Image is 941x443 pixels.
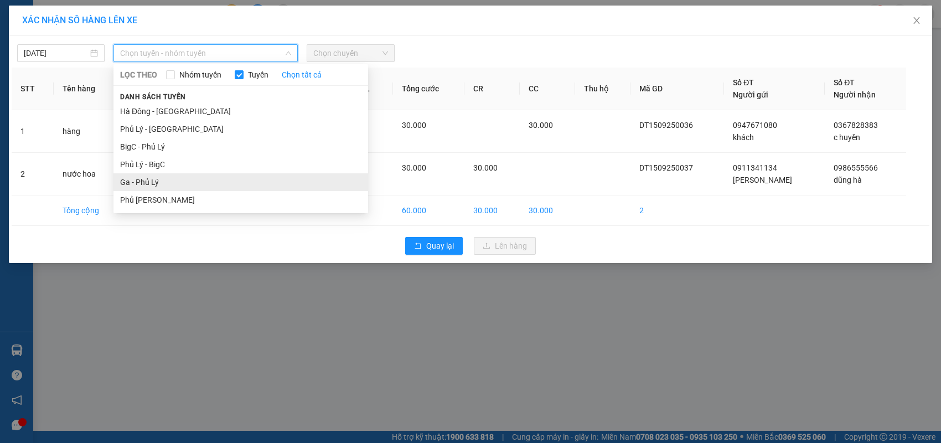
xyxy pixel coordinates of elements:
[529,121,553,130] span: 30.000
[113,156,368,173] li: Phủ Lý - BigC
[393,68,465,110] th: Tổng cước
[630,68,724,110] th: Mã GD
[639,121,693,130] span: DT1509250036
[834,90,876,99] span: Người nhận
[834,133,860,142] span: c huyền
[520,195,575,226] td: 30.000
[834,121,878,130] span: 0367828383
[414,242,422,251] span: rollback
[834,176,862,184] span: dũng hà
[54,153,125,195] td: nước hoa
[474,237,536,255] button: uploadLên hàng
[313,45,387,61] span: Chọn chuyến
[901,6,932,37] button: Close
[834,78,855,87] span: Số ĐT
[244,69,273,81] span: Tuyến
[639,163,693,172] span: DT1509250037
[405,237,463,255] button: rollbackQuay lại
[54,195,125,226] td: Tổng cộng
[630,195,724,226] td: 2
[426,240,454,252] span: Quay lại
[120,69,157,81] span: LỌC THEO
[113,173,368,191] li: Ga - Phủ Lý
[22,15,137,25] span: XÁC NHẬN SỐ HÀNG LÊN XE
[402,121,426,130] span: 30.000
[733,121,777,130] span: 0947671080
[7,48,103,87] span: Chuyển phát nhanh: [GEOGRAPHIC_DATA] - [GEOGRAPHIC_DATA]
[733,90,768,99] span: Người gửi
[912,16,921,25] span: close
[473,163,498,172] span: 30.000
[733,163,777,172] span: 0911341134
[733,176,792,184] span: [PERSON_NAME]
[285,50,292,56] span: down
[12,110,54,153] td: 1
[113,191,368,209] li: Phủ [PERSON_NAME]
[520,68,575,110] th: CC
[113,138,368,156] li: BigC - Phủ Lý
[12,153,54,195] td: 2
[113,92,193,102] span: Danh sách tuyến
[54,110,125,153] td: hàng
[12,68,54,110] th: STT
[393,195,465,226] td: 60.000
[4,39,6,96] img: logo
[575,68,631,110] th: Thu hộ
[24,47,88,59] input: 15/09/2025
[834,163,878,172] span: 0986555566
[464,195,520,226] td: 30.000
[282,69,322,81] a: Chọn tất cả
[10,9,100,45] strong: CÔNG TY TNHH DỊCH VỤ DU LỊCH THỜI ĐẠI
[402,163,426,172] span: 30.000
[733,133,754,142] span: khách
[113,120,368,138] li: Phủ Lý - [GEOGRAPHIC_DATA]
[733,78,754,87] span: Số ĐT
[113,102,368,120] li: Hà Đông - [GEOGRAPHIC_DATA]
[104,74,170,86] span: DT1509250039
[54,68,125,110] th: Tên hàng
[464,68,520,110] th: CR
[120,45,291,61] span: Chọn tuyến - nhóm tuyến
[175,69,226,81] span: Nhóm tuyến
